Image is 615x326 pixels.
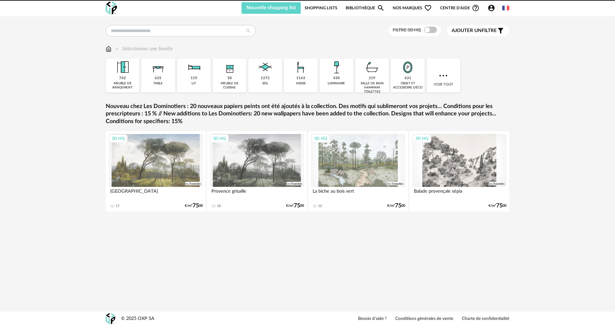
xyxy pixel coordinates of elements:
img: OXP [106,2,117,15]
span: Account Circle icon [488,4,498,12]
img: Meuble%20de%20rangement.png [114,59,131,76]
img: Rangement.png [221,59,238,76]
span: Filter icon [497,27,504,35]
div: 1163 [296,76,305,81]
img: Literie.png [185,59,202,76]
div: €/m² 00 [286,204,304,208]
div: lit [192,81,196,86]
span: Magnify icon [377,4,385,12]
div: Balade provençale sépia [412,187,506,200]
div: salle de bain hammam toilettes [357,81,387,94]
div: La biche au bois vert [311,187,405,200]
button: Nouvelle shopping list [242,2,301,14]
div: 1272 [261,76,270,81]
div: sol [262,81,268,86]
div: 631 [405,76,411,81]
div: €/m² 00 [488,204,506,208]
div: assise [296,81,306,86]
div: Provence grisaille [210,187,304,200]
img: Miroir.png [399,59,416,76]
div: meuble de cuisine [215,81,244,90]
a: Nouveau chez Les Dominotiers : 20 nouveaux papiers peints ont été ajoutés à la collection. Des mo... [106,103,509,125]
span: Centre d'aideHelp Circle Outline icon [440,4,480,12]
button: Ajouter unfiltre Filter icon [447,25,509,36]
img: fr [502,4,509,12]
img: Table.png [150,59,167,76]
span: filtre [452,28,497,34]
div: © 2025 OXP SA [121,316,154,322]
div: table [153,81,163,86]
div: 3D HQ [210,134,229,143]
img: Assise.png [292,59,309,76]
div: 742 [119,76,126,81]
span: 75 [496,204,503,208]
div: 3D HQ [109,134,127,143]
span: 75 [193,204,199,208]
div: €/m² 00 [185,204,203,208]
div: 10 [318,204,322,208]
a: Conditions générales de vente [395,316,453,322]
img: Luminaire.png [328,59,345,76]
span: Account Circle icon [488,4,495,12]
div: 18 [217,204,221,208]
a: Charte de confidentialité [462,316,509,322]
img: Salle%20de%20bain.png [364,59,381,76]
div: [GEOGRAPHIC_DATA] [109,187,203,200]
span: Nos marques [393,2,432,14]
div: 50 [227,76,232,81]
span: Help Circle Outline icon [472,4,480,12]
div: 219 [369,76,375,81]
a: Besoin d'aide ? [358,316,387,322]
div: 3D HQ [311,134,330,143]
span: 75 [395,204,401,208]
a: 3D HQ La biche au bois vert 10 €/m²7500 [308,131,408,212]
div: €/m² 00 [387,204,405,208]
div: 430 [333,76,340,81]
div: 119 [191,76,197,81]
a: Shopping Lists [305,2,337,14]
div: 625 [155,76,161,81]
span: Heart Outline icon [424,4,432,12]
div: 17 [116,204,119,208]
span: Ajouter un [452,28,482,33]
div: Voir tout [427,59,460,93]
div: Sélectionner une famille [114,45,173,53]
a: 3D HQ Provence grisaille 18 €/m²7500 [207,131,307,212]
a: 3D HQ [GEOGRAPHIC_DATA] 17 €/m²7500 [106,131,206,212]
span: Filtre 3D HQ [393,28,421,32]
img: svg+xml;base64,PHN2ZyB3aWR0aD0iMTYiIGhlaWdodD0iMTciIHZpZXdCb3g9IjAgMCAxNiAxNyIgZmlsbD0ibm9uZSIgeG... [106,45,111,53]
span: Nouvelle shopping list [246,5,296,10]
img: svg+xml;base64,PHN2ZyB3aWR0aD0iMTYiIGhlaWdodD0iMTYiIHZpZXdCb3g9IjAgMCAxNiAxNiIgZmlsbD0ibm9uZSIgeG... [114,45,119,53]
a: 3D HQ Balade provençale sépia €/m²7500 [409,131,509,212]
span: 75 [294,204,300,208]
img: more.7b13dc1.svg [438,70,449,81]
img: OXP [106,313,115,324]
div: meuble de rangement [108,81,137,90]
div: 3D HQ [413,134,431,143]
div: luminaire [328,81,345,86]
img: Sol.png [257,59,274,76]
a: BibliothèqueMagnify icon [346,2,385,14]
div: objet et accessoire déco [393,81,422,90]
